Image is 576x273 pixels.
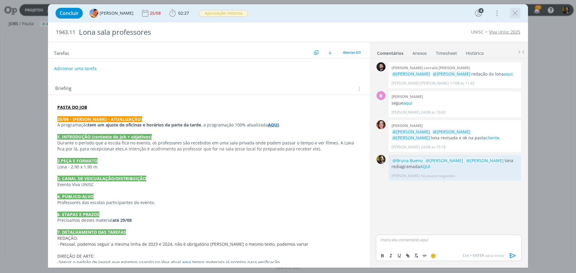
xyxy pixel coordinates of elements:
button: L[PERSON_NAME] [89,9,133,18]
div: dialog [48,4,528,268]
span: 24/08 às 10:43 [421,110,445,115]
b: [PERSON_NAME] [391,94,423,99]
div: Lona sala professores [76,25,324,40]
img: C [376,155,385,164]
a: PASTA DO JOB [57,104,87,110]
p: [PERSON_NAME] [PERSON_NAME] [391,81,449,86]
span: @[PERSON_NAME] [433,129,470,135]
strong: 6. ETAPAS E PRAZOS [57,212,99,217]
span: 24/08 às 15:18 [421,144,445,150]
div: 4 [478,8,484,13]
span: @[PERSON_NAME] [392,135,430,141]
div: Anexos [412,50,427,56]
p: [PERSON_NAME] [391,173,420,179]
strong: 2.PEÇA E FORMATO [57,158,97,164]
span: @[PERSON_NAME] [392,71,430,77]
p: Professores das escolas participantes do evento. [57,200,360,206]
div: N [376,91,385,100]
p: lona revisada e ok na pasta . [391,129,518,141]
span: @[PERSON_NAME] [392,129,430,135]
span: @[PERSON_NAME] [433,71,470,77]
a: aqui. [504,71,514,77]
p: Lona - 2,90 x 1,90 m. [57,164,360,170]
span: @[PERSON_NAME] [426,158,463,163]
button: 🙂 [429,252,437,259]
span: @[PERSON_NAME] [466,158,504,163]
img: B [376,120,385,129]
strong: 7. DETALHAMENTO DAS TAREFAS [57,229,126,235]
button: 4 [474,8,483,18]
button: Concluir [55,8,83,19]
span: [PERSON_NAME] [100,11,133,15]
b: [PERSON_NAME] [391,123,423,128]
span: - Pessoal, podemos seguir a mesma linha de 2023 e 2024, não é obrigatório [PERSON_NAME] o mesmo t... [57,241,308,247]
a: Comentários [377,48,404,56]
span: Seguir o padrão de layout que estamos usando no Viva atual, [59,259,182,265]
span: Briefing [55,85,71,93]
span: @Bruna Bueno [392,158,423,163]
p: Precisamos destes material [57,217,360,223]
span: Ctrl + ENTER [463,253,485,258]
strong: 3. CANAL DE VEICUALAÇÃO/DISTRIBUIÇÃO [57,176,146,181]
p: Durante o período que a escola fica no evento, os professores são recebidos em uma sala privada o... [57,140,360,152]
span: há poucos segundos [421,173,455,179]
p: segue [391,100,518,106]
a: AQUI [268,122,279,128]
span: Tarefas [54,49,69,56]
a: Timesheet [436,48,457,56]
button: 02:27 [168,8,190,18]
p: redação da lona [391,71,518,77]
strong: 4. PÚBLICO-ALVO [57,194,94,199]
span: 🙂 [430,253,436,259]
p: lona rediagramada [391,158,518,170]
a: aqui [403,100,412,106]
span: A intenção é acolhimento ao professor que for na sala (esse local foi preparado para receber ele). [125,146,321,152]
span: Abertas 0/3 [343,50,361,55]
p: [PERSON_NAME] [391,110,420,115]
img: B [376,62,385,71]
button: Adicionar uma tarefa [54,63,97,74]
span: Concluir [60,11,79,16]
p: A programação , a programação 100% atualizada . [57,122,360,128]
a: Viva Unisc 2025 [489,29,520,35]
a: cliente [486,135,499,141]
span: - [57,259,59,265]
span: REDAÇÃO: [57,235,78,241]
span: temos materiais já prontos para verificação. [192,259,281,265]
b: [PERSON_NAME] corralo [PERSON_NAME] [391,65,470,70]
strong: 25/08 - [PERSON_NAME] - ATUALIZAÇÃO: [57,116,142,122]
span: 1943.11 [56,29,75,36]
a: Histórico [466,48,484,56]
button: Aprovação Interna [199,10,248,17]
strong: 1. INTRODUÇÃO (contexto do job + objetivos) [57,134,152,140]
a: aqui [182,259,191,265]
a: UNISC [471,29,484,35]
span: 11/08 às 11:42 [450,81,475,86]
span: para enviar [463,253,505,258]
p: Evento Viva UNISC [57,182,360,188]
a: AQUI [420,164,430,169]
img: L [89,9,98,18]
p: [PERSON_NAME] [391,144,420,150]
img: arrow-down.svg [328,51,332,54]
strong: tem um ajuste de oficinas e horários da parte da tarde [88,122,201,128]
strong: até 29/08 [112,217,132,223]
span: 02:27 [178,10,189,16]
span: DIREÇÃO DE ARTE: [57,253,94,259]
div: 25/08 [150,11,162,15]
